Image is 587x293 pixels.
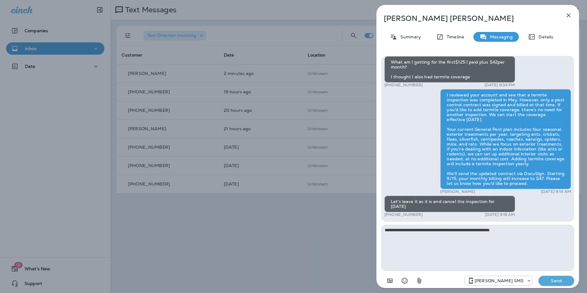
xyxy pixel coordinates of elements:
p: [PERSON_NAME] [440,189,475,194]
button: Add in a premade template [384,275,396,287]
p: [PHONE_NUMBER] [384,83,423,88]
p: [DATE] 8:34 PM [484,83,515,88]
div: +1 (757) 760-3335 [465,277,532,284]
p: Summary [397,34,421,39]
p: Timeline [444,34,464,39]
p: [DATE] 9:18 AM [485,212,515,217]
p: Send [543,278,569,283]
div: Let's leave it as it is and cancel the inspection for [DATE] [384,196,515,212]
button: Select an emoji [398,275,411,287]
div: I reviewed your account and see that a termite inspection was completed in May. However, only a p... [440,89,571,189]
p: [DATE] 9:14 AM [541,189,571,194]
div: What am I getting for the first$125 I paid plus $42per month? I thought I also had termite coverage [384,56,515,83]
p: [PERSON_NAME] SMS [475,278,523,283]
p: Messaging [487,34,513,39]
p: Details [535,34,553,39]
p: [PHONE_NUMBER] [384,212,423,217]
p: [PERSON_NAME] [PERSON_NAME] [384,14,551,23]
button: Send [538,276,574,286]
